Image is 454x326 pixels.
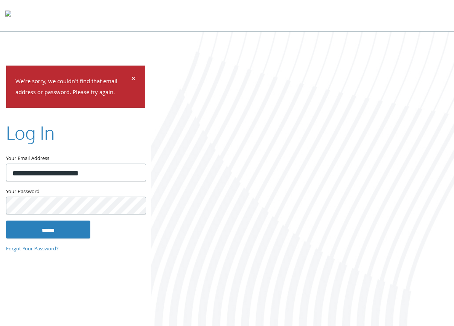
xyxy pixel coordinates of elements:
[6,120,55,145] h2: Log In
[6,245,59,253] a: Forgot Your Password?
[5,8,11,23] img: todyl-logo-dark.svg
[131,75,136,84] button: Dismiss alert
[6,187,145,197] label: Your Password
[15,77,130,99] p: We're sorry, we couldn't find that email address or password. Please try again.
[131,72,136,87] span: ×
